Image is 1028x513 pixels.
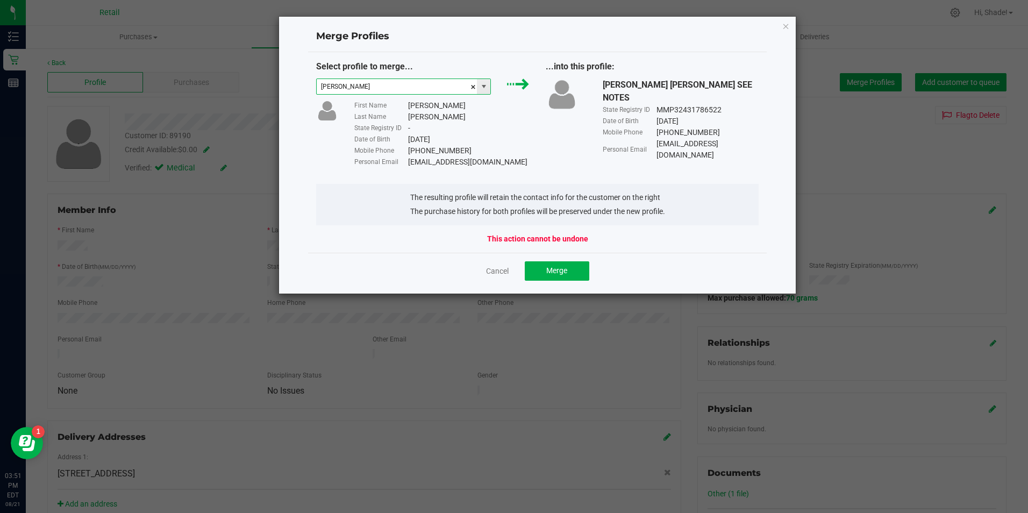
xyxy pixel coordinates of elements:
iframe: Resource center [11,427,43,459]
span: Merge [546,266,567,275]
div: [DATE] [656,116,679,127]
div: - [408,123,410,134]
img: green_arrow.svg [507,79,529,90]
strong: This action cannot be undone [487,233,588,245]
div: Personal Email [603,145,656,154]
img: user-icon.png [546,79,578,110]
div: [DATE] [408,134,430,145]
div: [PHONE_NUMBER] [408,145,472,156]
span: ...into this profile: [546,61,615,72]
h4: Merge Profiles [316,30,759,44]
div: Last Name [354,112,408,122]
span: clear [470,79,476,95]
div: State Registry ID [603,105,656,115]
img: user-icon.png [316,100,338,122]
div: [PERSON_NAME] [PERSON_NAME] SEE NOTES [603,79,759,104]
div: [PERSON_NAME] [408,100,466,111]
div: Date of Birth [603,116,656,126]
div: [PHONE_NUMBER] [656,127,720,138]
div: MMP32431786522 [656,104,722,116]
iframe: Resource center unread badge [32,425,45,438]
div: [EMAIL_ADDRESS][DOMAIN_NAME] [656,138,759,161]
button: Merge [525,261,589,281]
div: Date of Birth [354,134,408,144]
button: Close [782,19,790,32]
div: State Registry ID [354,123,408,133]
li: The purchase history for both profiles will be preserved under the new profile. [410,206,665,217]
a: Cancel [486,266,509,276]
div: [EMAIL_ADDRESS][DOMAIN_NAME] [408,156,527,168]
li: The resulting profile will retain the contact info for the customer on the right [410,192,665,203]
div: Mobile Phone [603,127,656,137]
span: Select profile to merge... [316,61,413,72]
div: [PERSON_NAME] [408,111,466,123]
input: Type customer name to search [317,79,477,94]
div: Personal Email [354,157,408,167]
div: First Name [354,101,408,110]
div: Mobile Phone [354,146,408,155]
